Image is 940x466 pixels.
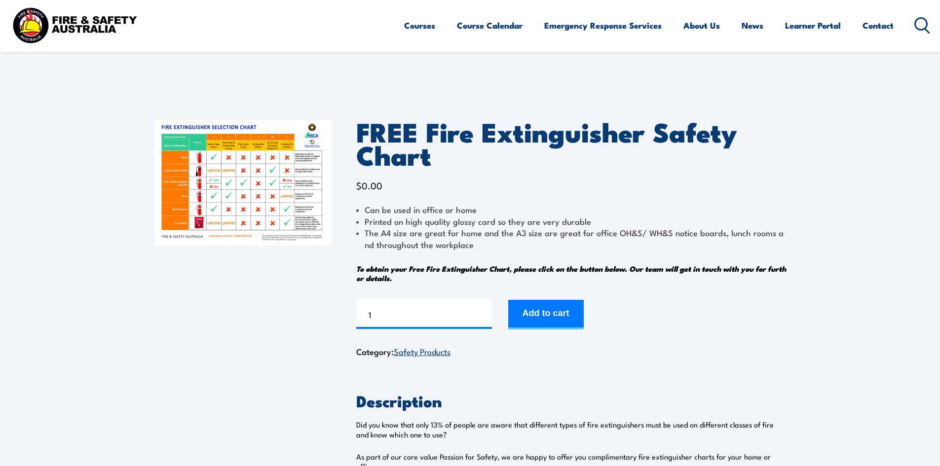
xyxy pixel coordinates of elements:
[508,300,584,329] button: Add to cart
[356,215,786,227] li: Printed on high quality glossy card so they are very durable
[863,12,894,38] a: Contact
[683,12,720,38] a: About Us
[356,179,382,192] bdi: 0.00
[154,120,332,246] img: FREE Fire Extinguisher Safety Chart
[742,12,763,38] a: News
[404,12,435,38] a: Courses
[356,204,786,215] li: Can be used in office or home
[356,299,492,329] input: Product quantity
[356,345,451,358] span: Category:
[544,12,662,38] a: Emergency Response Services
[356,179,362,192] span: $
[356,120,786,166] h1: FREE Fire Extinguisher Safety Chart
[356,420,786,439] p: Did you know that only 13% of people are aware that different types of fire extinguishers must be...
[356,394,786,407] h2: Description
[785,12,841,38] a: Learner Portal
[394,345,451,357] a: Safety Products
[356,227,786,250] li: The A4 size are great for home and the A3 size are great for office OH&S/ WH&S notice boards, lun...
[457,12,523,38] a: Course Calendar
[356,263,786,284] em: To obtain your Free Fire Extinguisher Chart, please click on the button below. Our team will get ...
